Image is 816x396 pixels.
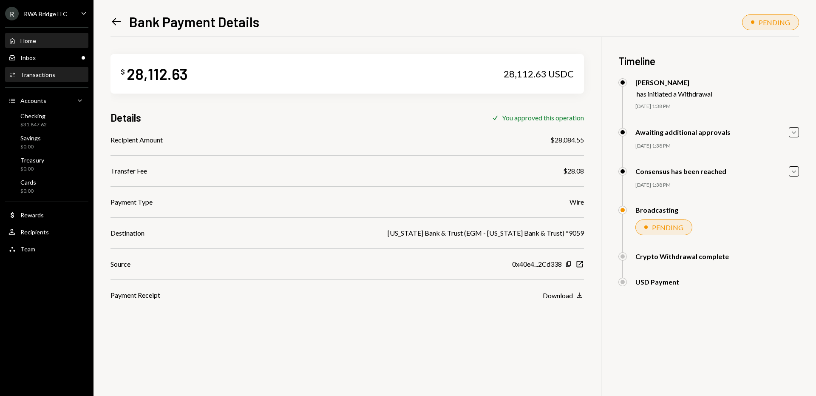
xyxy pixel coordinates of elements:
[20,37,36,44] div: Home
[5,50,88,65] a: Inbox
[5,33,88,48] a: Home
[20,143,41,151] div: $0.00
[5,176,88,197] a: Cards$0.00
[502,114,584,122] div: You approved this operation
[635,182,799,189] div: [DATE] 1:38 PM
[652,223,683,231] div: PENDING
[20,228,49,236] div: Recipients
[20,121,47,128] div: $31,847.62
[110,166,147,176] div: Transfer Fee
[20,112,47,120] div: Checking
[20,188,36,195] div: $0.00
[637,90,712,98] div: has initiated a Withdrawal
[5,93,88,108] a: Accounts
[635,278,679,286] div: USD Payment
[5,207,88,222] a: Rewards
[635,167,726,175] div: Consensus has been reached
[550,135,584,145] div: $28,084.55
[121,68,125,76] div: $
[5,132,88,152] a: Savings$0.00
[388,228,584,238] div: [US_STATE] Bank & Trust (EGM - [US_STATE] Bank & Trust) *9059
[543,291,584,300] button: Download
[20,134,41,142] div: Savings
[20,54,36,61] div: Inbox
[20,165,44,173] div: $0.00
[110,290,160,300] div: Payment Receipt
[24,10,67,17] div: RWA Bridge LLC
[110,135,163,145] div: Recipient Amount
[110,228,144,238] div: Destination
[20,97,46,104] div: Accounts
[569,197,584,207] div: Wire
[5,241,88,256] a: Team
[20,245,35,253] div: Team
[635,78,712,86] div: [PERSON_NAME]
[5,154,88,174] a: Treasury$0.00
[635,252,729,260] div: Crypto Withdrawal complete
[20,179,36,186] div: Cards
[635,142,799,150] div: [DATE] 1:38 PM
[20,211,44,219] div: Rewards
[129,13,259,30] h1: Bank Payment Details
[5,224,88,239] a: Recipients
[110,197,153,207] div: Payment Type
[504,68,574,80] div: 28,112.63 USDC
[127,64,188,83] div: 28,112.63
[635,206,678,214] div: Broadcasting
[618,54,799,68] h3: Timeline
[635,103,799,110] div: [DATE] 1:38 PM
[20,157,44,164] div: Treasury
[563,166,584,176] div: $28.08
[5,110,88,130] a: Checking$31,847.62
[110,259,130,269] div: Source
[759,18,790,26] div: PENDING
[20,71,55,78] div: Transactions
[512,259,562,269] div: 0x40e4...2Cd338
[543,291,573,299] div: Download
[5,7,19,20] div: R
[635,128,731,136] div: Awaiting additional approvals
[110,111,141,125] h3: Details
[5,67,88,82] a: Transactions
